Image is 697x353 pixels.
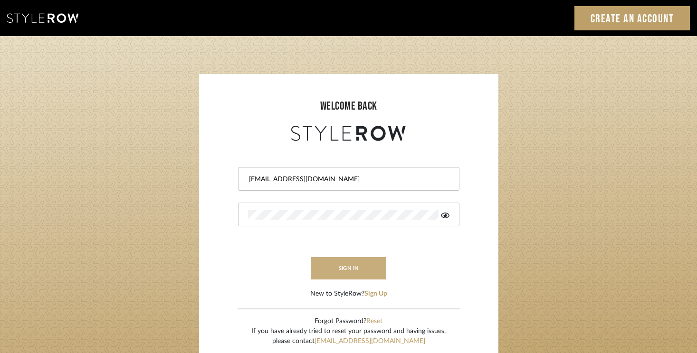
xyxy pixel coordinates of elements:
a: Create an Account [574,6,690,30]
button: sign in [311,257,387,279]
input: Email Address [248,175,447,184]
button: Reset [366,316,382,326]
div: Forgot Password? [251,316,446,326]
div: New to StyleRow? [310,289,387,299]
button: Sign Up [364,289,387,299]
div: welcome back [209,98,489,115]
div: If you have already tried to reset your password and having issues, please contact [251,326,446,346]
a: [EMAIL_ADDRESS][DOMAIN_NAME] [315,338,425,344]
